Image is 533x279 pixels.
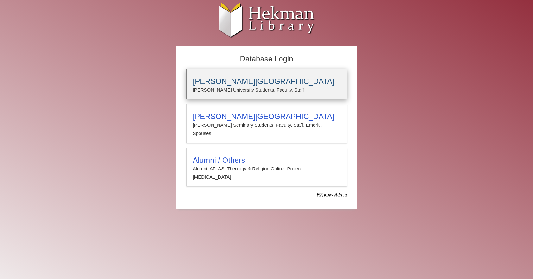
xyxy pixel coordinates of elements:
p: [PERSON_NAME] University Students, Faculty, Staff [193,86,340,94]
p: Alumni: ATLAS, Theology & Religion Online, Project [MEDICAL_DATA] [193,165,340,181]
h3: [PERSON_NAME][GEOGRAPHIC_DATA] [193,77,340,86]
p: [PERSON_NAME] Seminary Students, Faculty, Staff, Emeriti, Spouses [193,121,340,138]
summary: Alumni / OthersAlumni: ATLAS, Theology & Religion Online, Project [MEDICAL_DATA] [193,156,340,181]
h3: Alumni / Others [193,156,340,165]
dfn: Use Alumni login [317,192,347,197]
h3: [PERSON_NAME][GEOGRAPHIC_DATA] [193,112,340,121]
a: [PERSON_NAME][GEOGRAPHIC_DATA][PERSON_NAME] Seminary Students, Faculty, Staff, Emeriti, Spouses [186,104,347,143]
h2: Database Login [183,53,350,66]
a: [PERSON_NAME][GEOGRAPHIC_DATA][PERSON_NAME] University Students, Faculty, Staff [186,69,347,99]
